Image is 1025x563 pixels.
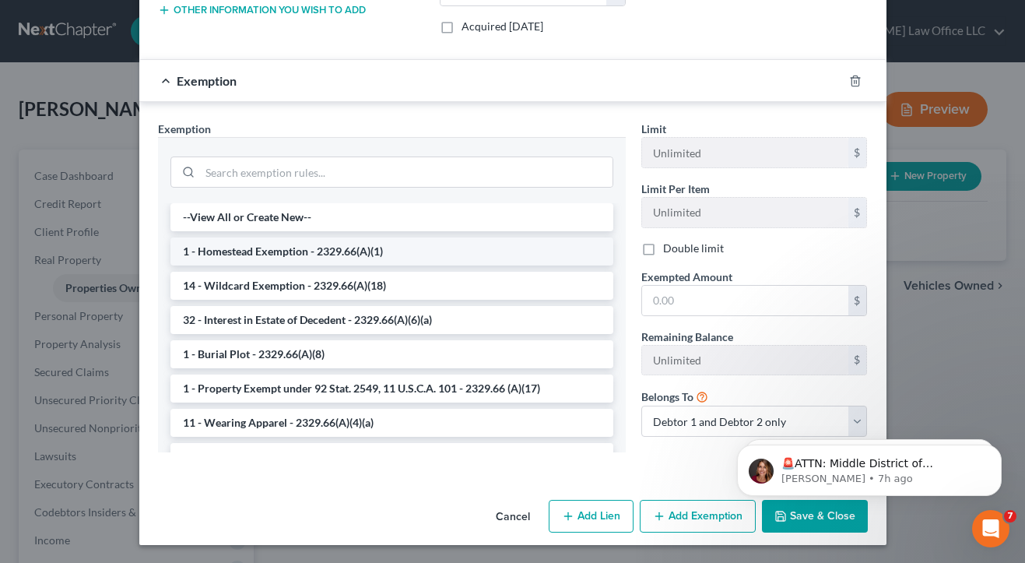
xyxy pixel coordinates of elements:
span: Limit [641,122,666,135]
label: Acquired [DATE] [462,19,543,34]
button: Other information you wish to add [158,4,366,16]
li: 1 - Burial Plot - 2329.66(A)(8) [170,340,613,368]
input: -- [642,138,848,167]
button: Cancel [483,501,542,533]
li: --View All or Create New-- [170,203,613,231]
input: -- [642,346,848,375]
span: Exempted Amount [641,270,732,283]
label: Limit Per Item [641,181,710,197]
li: 11 - Wearing Apparel - 2329.66(A)(4)(a) [170,409,613,437]
iframe: Intercom live chat [972,510,1009,547]
label: Double limit [663,241,724,256]
li: 12 - Jewelry - 2329.66(A)(4)(b) [170,443,613,471]
li: 1 - Property Exempt under 92 Stat. 2549, 11 U.S.C.A. 101 - 2329.66 (A)(17) [170,375,613,403]
li: 1 - Homestead Exemption - 2329.66(A)(1) [170,238,613,266]
iframe: Intercom notifications message [714,412,1025,521]
span: Belongs To [641,390,693,403]
span: Exemption [158,122,211,135]
input: -- [642,198,848,227]
div: $ [848,138,867,167]
span: Exemption [177,73,237,88]
li: 14 - Wildcard Exemption - 2329.66(A)(18) [170,272,613,300]
li: 32 - Interest in Estate of Decedent - 2329.66(A)(6)(a) [170,306,613,334]
span: 7 [1004,510,1016,523]
div: $ [848,198,867,227]
button: Add Lien [549,500,634,533]
input: Search exemption rules... [200,157,613,187]
label: Remaining Balance [641,329,733,345]
button: Add Exemption [640,500,756,533]
div: $ [848,346,867,375]
div: $ [848,286,867,315]
input: 0.00 [642,286,848,315]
